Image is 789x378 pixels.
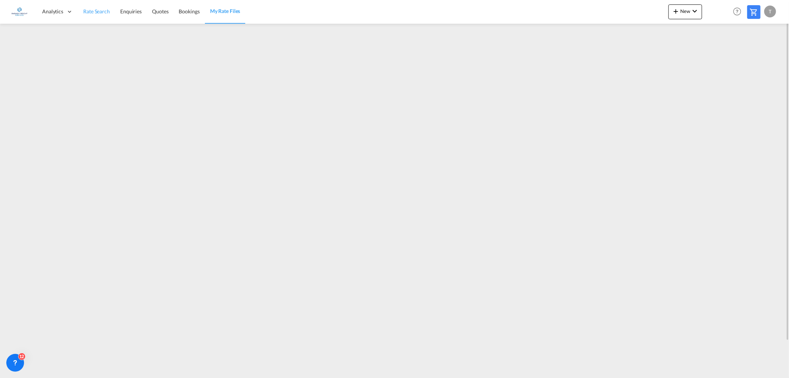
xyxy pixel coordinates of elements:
span: Analytics [42,8,63,15]
span: Bookings [179,8,200,14]
span: Help [731,5,744,18]
div: T [764,6,776,17]
span: Quotes [152,8,168,14]
md-icon: icon-plus 400-fg [671,7,680,16]
button: icon-plus 400-fgNewicon-chevron-down [668,4,702,19]
img: 6a2c35f0b7c411ef99d84d375d6e7407.jpg [11,3,28,20]
span: New [671,8,699,14]
span: Enquiries [120,8,142,14]
span: My Rate Files [210,8,240,14]
div: Help [731,5,747,19]
span: Rate Search [83,8,110,14]
md-icon: icon-chevron-down [690,7,699,16]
